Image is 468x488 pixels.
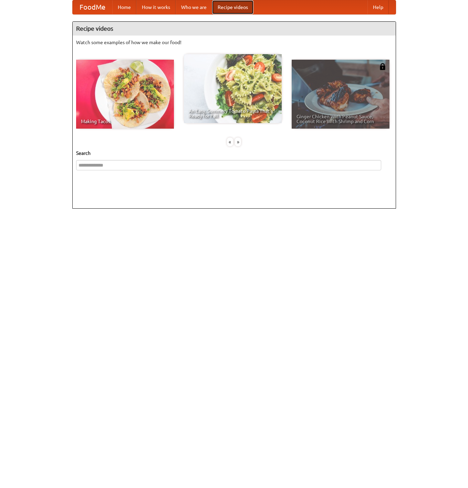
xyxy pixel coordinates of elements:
a: Making Tacos [76,60,174,129]
a: An Easy, Summery Tomato Pasta That's Ready for Fall [184,54,282,123]
span: An Easy, Summery Tomato Pasta That's Ready for Fall [189,109,277,118]
p: Watch some examples of how we make our food! [76,39,392,46]
img: 483408.png [379,63,386,70]
a: FoodMe [73,0,112,14]
h4: Recipe videos [73,22,396,36]
a: How it works [136,0,176,14]
div: » [235,138,241,146]
a: Recipe videos [212,0,253,14]
h5: Search [76,150,392,157]
a: Help [367,0,389,14]
div: « [227,138,233,146]
a: Who we are [176,0,212,14]
a: Home [112,0,136,14]
span: Making Tacos [81,119,169,124]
